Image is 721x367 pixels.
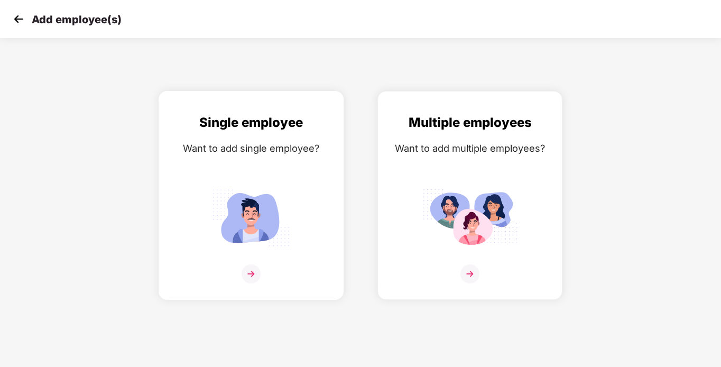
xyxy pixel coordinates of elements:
[11,11,26,27] img: svg+xml;base64,PHN2ZyB4bWxucz0iaHR0cDovL3d3dy53My5vcmcvMjAwMC9zdmciIHdpZHRoPSIzMCIgaGVpZ2h0PSIzMC...
[170,141,332,156] div: Want to add single employee?
[422,185,517,251] img: svg+xml;base64,PHN2ZyB4bWxucz0iaHR0cDovL3d3dy53My5vcmcvMjAwMC9zdmciIGlkPSJNdWx0aXBsZV9lbXBsb3llZS...
[460,264,479,283] img: svg+xml;base64,PHN2ZyB4bWxucz0iaHR0cDovL3d3dy53My5vcmcvMjAwMC9zdmciIHdpZHRoPSIzNiIgaGVpZ2h0PSIzNi...
[242,264,261,283] img: svg+xml;base64,PHN2ZyB4bWxucz0iaHR0cDovL3d3dy53My5vcmcvMjAwMC9zdmciIHdpZHRoPSIzNiIgaGVpZ2h0PSIzNi...
[204,185,299,251] img: svg+xml;base64,PHN2ZyB4bWxucz0iaHR0cDovL3d3dy53My5vcmcvMjAwMC9zdmciIGlkPSJTaW5nbGVfZW1wbG95ZWUiIH...
[170,113,332,133] div: Single employee
[32,13,122,26] p: Add employee(s)
[389,141,551,156] div: Want to add multiple employees?
[389,113,551,133] div: Multiple employees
